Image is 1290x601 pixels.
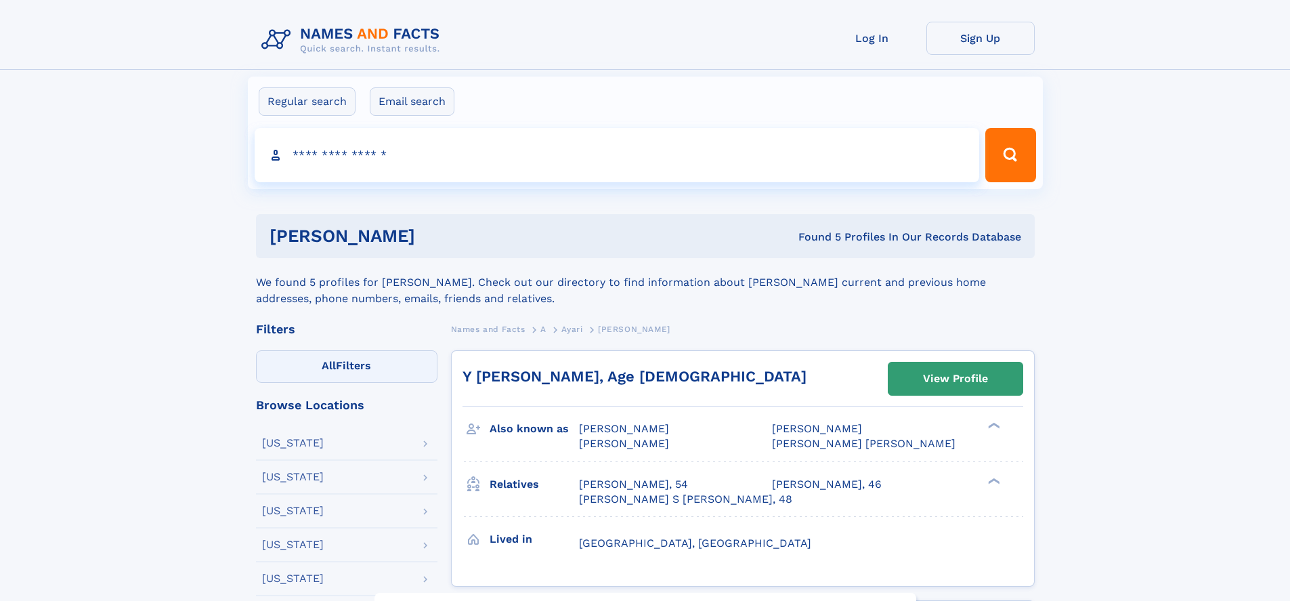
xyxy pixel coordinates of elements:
[579,437,669,450] span: [PERSON_NAME]
[561,320,582,337] a: Ayari
[598,325,670,334] span: [PERSON_NAME]
[490,528,579,551] h3: Lived in
[262,438,324,449] div: [US_STATE]
[262,573,324,584] div: [US_STATE]
[772,422,862,435] span: [PERSON_NAME]
[256,323,437,335] div: Filters
[985,421,1001,430] div: ❯
[579,537,811,550] span: [GEOGRAPHIC_DATA], [GEOGRAPHIC_DATA]
[607,230,1021,245] div: Found 5 Profiles In Our Records Database
[985,476,1001,485] div: ❯
[259,87,356,116] label: Regular search
[322,359,336,372] span: All
[256,350,437,383] label: Filters
[256,22,451,58] img: Logo Names and Facts
[540,320,546,337] a: A
[451,320,525,337] a: Names and Facts
[579,422,669,435] span: [PERSON_NAME]
[923,363,988,394] div: View Profile
[262,539,324,550] div: [US_STATE]
[772,437,955,450] span: [PERSON_NAME] [PERSON_NAME]
[270,228,607,245] h1: [PERSON_NAME]
[262,472,324,482] div: [US_STATE]
[579,492,792,507] a: [PERSON_NAME] S [PERSON_NAME], 48
[561,325,582,334] span: Ayari
[370,87,454,116] label: Email search
[490,473,579,496] h3: Relatives
[256,399,437,411] div: Browse Locations
[490,417,579,440] h3: Also known as
[926,22,1035,55] a: Sign Up
[540,325,546,334] span: A
[255,128,980,182] input: search input
[772,477,882,492] a: [PERSON_NAME], 46
[818,22,926,55] a: Log In
[256,258,1035,307] div: We found 5 profiles for [PERSON_NAME]. Check out our directory to find information about [PERSON_...
[579,477,688,492] a: [PERSON_NAME], 54
[262,505,324,516] div: [US_STATE]
[888,362,1023,395] a: View Profile
[985,128,1035,182] button: Search Button
[463,368,807,385] a: Y [PERSON_NAME], Age [DEMOGRAPHIC_DATA]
